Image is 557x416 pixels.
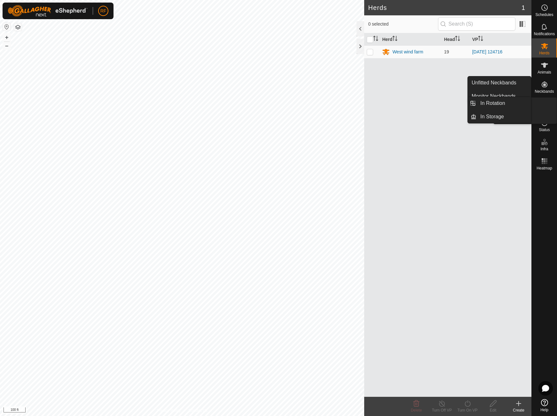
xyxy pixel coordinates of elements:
span: Heatmap [537,166,552,170]
a: In Rotation [476,97,531,110]
span: Animals [537,70,551,74]
p-sorticon: Activate to sort [392,37,397,42]
button: – [3,42,11,50]
input: Search (S) [438,17,515,31]
a: Contact Us [188,408,207,413]
a: Unfitted Neckbands [468,76,531,89]
div: Turn On VP [455,407,480,413]
button: Map Layers [14,23,22,31]
span: In Storage [480,113,504,121]
span: 0 selected [368,21,438,27]
span: Delete [411,408,422,412]
p-sorticon: Activate to sort [478,37,483,42]
span: RF [100,8,106,14]
p-sorticon: Activate to sort [373,37,378,42]
img: Gallagher Logo [8,5,88,17]
span: Neckbands [535,90,554,93]
span: Notifications [534,32,555,36]
span: Help [540,408,548,412]
span: Unfitted Neckbands [472,79,516,87]
th: Head [442,33,470,46]
a: [DATE] 124716 [472,49,503,54]
th: Herd [380,33,441,46]
span: 19 [444,49,449,54]
div: Turn Off VP [429,407,455,413]
span: Herds [539,51,549,55]
div: Edit [480,407,506,413]
div: Create [506,407,531,413]
a: Monitor Neckbands [468,90,531,103]
a: In Storage [476,110,531,123]
h2: Herds [368,4,521,12]
span: Infra [540,147,548,151]
div: West wind farm [392,49,423,55]
span: Schedules [535,13,553,17]
span: Monitor Neckbands [472,92,516,100]
span: Status [539,128,550,132]
th: VP [470,33,531,46]
button: Reset Map [3,23,11,31]
li: In Storage [468,110,531,123]
a: Privacy Policy [157,408,181,413]
span: 1 [522,3,525,12]
button: + [3,34,11,41]
p-sorticon: Activate to sort [455,37,460,42]
span: In Rotation [480,99,505,107]
a: Help [532,396,557,414]
li: In Rotation [468,97,531,110]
